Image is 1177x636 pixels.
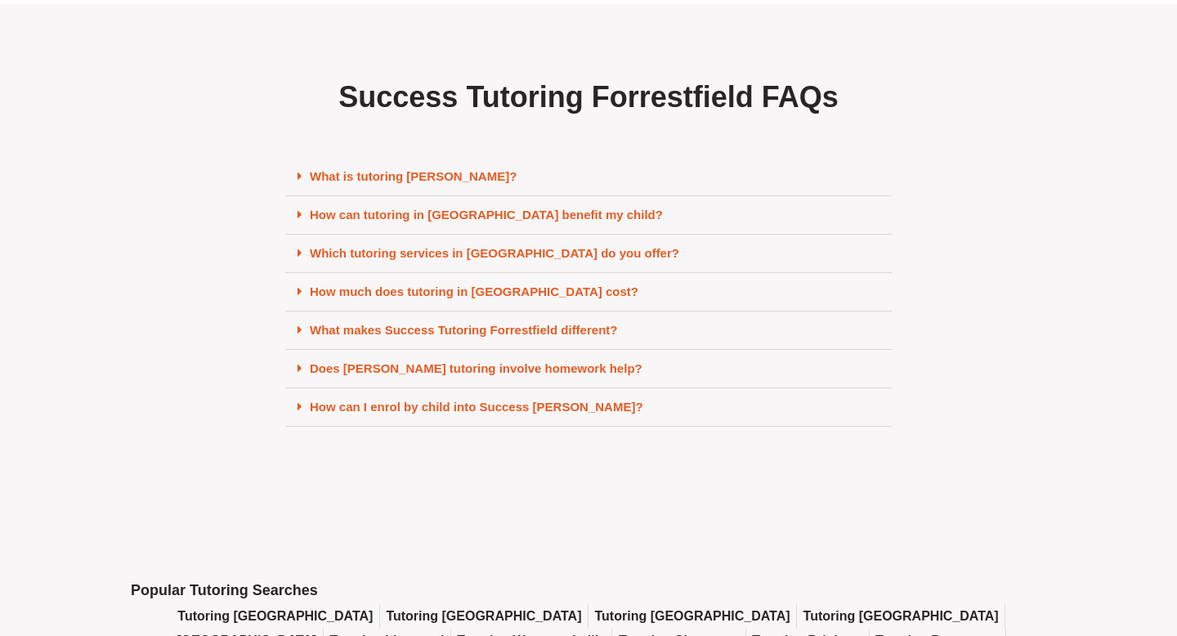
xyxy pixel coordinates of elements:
h2: Popular Tutoring Searches [131,581,1046,600]
a: Tutoring [GEOGRAPHIC_DATA] [803,604,999,629]
a: Tutoring [GEOGRAPHIC_DATA] [177,604,373,629]
div: How much does tutoring in [GEOGRAPHIC_DATA] cost? [285,273,892,311]
div: What makes Success Tutoring Forrestfield different? [285,311,892,350]
div: Does [PERSON_NAME] tutoring involve homework help? [285,350,892,388]
a: What makes Success Tutoring Forrestfield different? [310,323,617,337]
a: Which tutoring services in [GEOGRAPHIC_DATA] do you offer? [310,246,679,260]
a: Tutoring [GEOGRAPHIC_DATA] [386,604,581,629]
div: How can tutoring in [GEOGRAPHIC_DATA] benefit my child? [285,196,892,235]
a: Does [PERSON_NAME] tutoring involve homework help? [310,361,642,375]
a: Tutoring [GEOGRAPHIC_DATA] [595,604,790,629]
a: What is tutoring [PERSON_NAME]? [310,169,517,183]
h2: Success Tutoring Forrestfield FAQs [285,78,892,117]
div: Which tutoring services in [GEOGRAPHIC_DATA] do you offer? [285,235,892,273]
iframe: Chat Widget [1095,558,1177,636]
div: How can I enrol by child into Success [PERSON_NAME]? [285,388,892,427]
a: How can I enrol by child into Success [PERSON_NAME]? [310,400,643,414]
div: What is tutoring [PERSON_NAME]? [285,158,892,196]
a: How much does tutoring in [GEOGRAPHIC_DATA] cost? [310,284,638,298]
a: How can tutoring in [GEOGRAPHIC_DATA] benefit my child? [310,208,663,222]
